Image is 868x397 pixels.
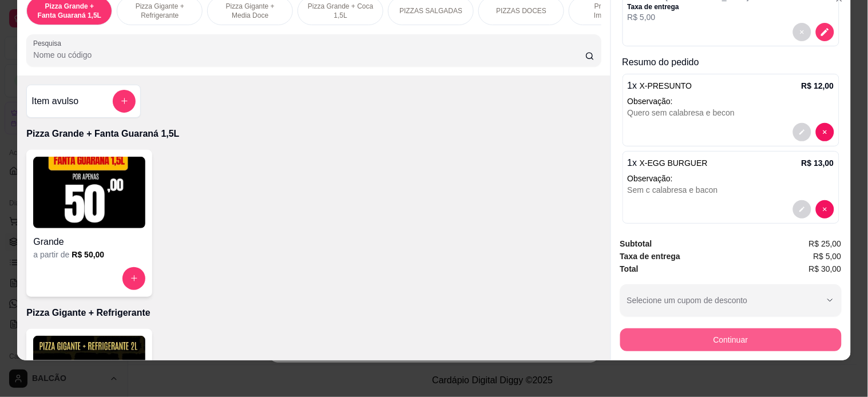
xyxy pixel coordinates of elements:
[802,157,834,169] p: R$ 13,00
[816,200,834,219] button: decrease-product-quantity
[26,306,601,320] p: Pizza Gigante + Refrigerante
[578,2,645,20] p: Promoções Imperdíveis
[809,237,842,250] span: R$ 25,00
[36,2,102,20] p: Pizza Grande + Fanta Guaraná 1,5L
[307,2,374,20] p: Pizza Grande + Coca 1,5L
[33,49,585,61] input: Pesquisa
[628,96,834,107] p: Observação:
[793,200,811,219] button: decrease-product-quantity
[793,123,811,141] button: decrease-product-quantity
[802,80,834,92] p: R$ 12,00
[628,156,708,170] p: 1 x
[122,267,145,290] button: increase-product-quantity
[113,90,136,113] button: add-separate-item
[620,239,652,248] strong: Subtotal
[620,252,681,261] strong: Taxa de entrega
[620,264,639,273] strong: Total
[33,249,145,260] div: a partir de
[620,284,842,316] button: Selecione um cupom de desconto
[628,107,834,118] div: Quero sem calabresa e becon
[793,23,811,41] button: decrease-product-quantity
[628,173,834,184] p: Observação:
[809,263,842,275] span: R$ 30,00
[814,250,842,263] span: R$ 5,00
[628,2,792,11] p: Taxa de entrega
[31,94,78,108] h4: Item avulso
[816,123,834,141] button: decrease-product-quantity
[496,6,546,15] p: PIZZAS DOCES
[126,2,193,20] p: Pizza Gigante + Refrigerante
[640,81,692,90] span: X-PRESUNTO
[640,158,708,168] span: X-EGG BURGUER
[628,79,692,93] p: 1 x
[217,2,283,20] p: Pizza Gigante + Media Doce
[33,38,65,48] label: Pesquisa
[623,55,839,69] p: Resumo do pedido
[628,11,792,23] p: R$ 5,00
[33,235,145,249] h4: Grande
[72,249,104,260] h6: R$ 50,00
[33,157,145,228] img: product-image
[816,23,834,41] button: decrease-product-quantity
[399,6,462,15] p: PIZZAS SALGADAS
[628,184,834,196] div: Sem c calabresa e bacon
[26,127,601,141] p: Pizza Grande + Fanta Guaraná 1,5L
[620,328,842,351] button: Continuar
